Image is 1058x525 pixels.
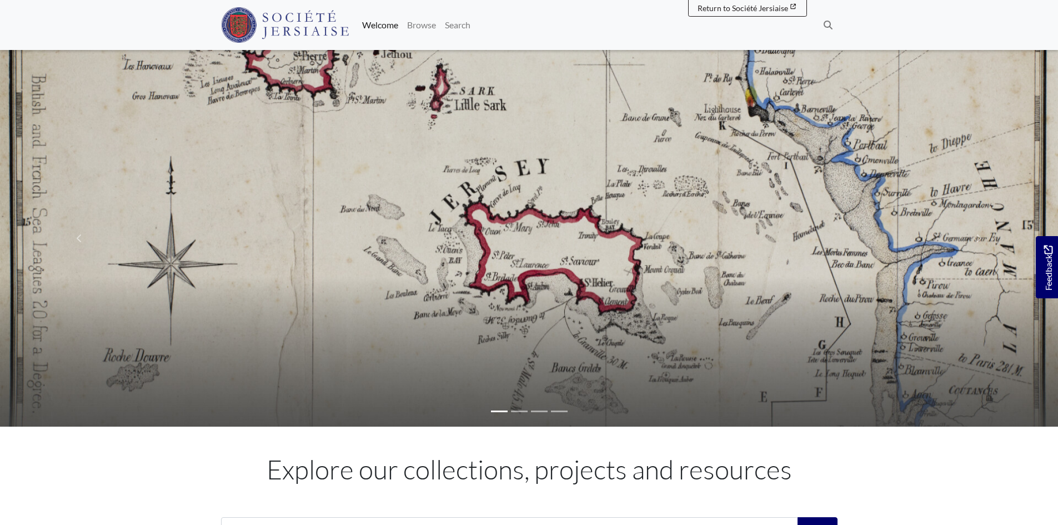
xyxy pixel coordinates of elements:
a: Welcome [358,14,403,36]
span: Return to Société Jersiaise [698,3,788,13]
img: Société Jersiaise [221,7,349,43]
a: Browse [403,14,440,36]
a: Move to next slideshow image [899,50,1058,427]
h1: Explore our collections, projects and resources [221,453,838,486]
a: Search [440,14,475,36]
a: Société Jersiaise logo [221,4,349,46]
